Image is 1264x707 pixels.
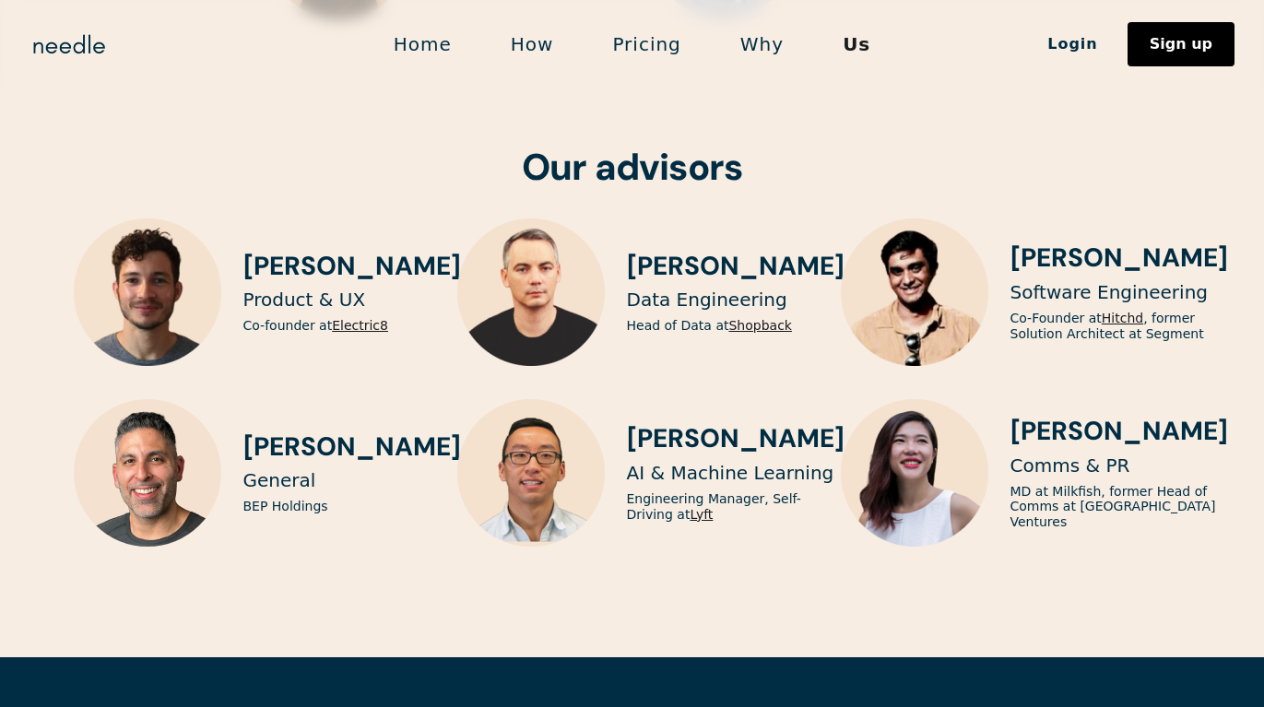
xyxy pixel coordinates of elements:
div: Sign up [1150,37,1212,52]
a: Us [813,25,900,64]
a: Sign up [1128,22,1234,66]
p: Comms & PR [1010,454,1130,477]
h3: [PERSON_NAME] [243,431,461,463]
a: Lyft [690,507,713,522]
a: Login [1018,29,1128,60]
p: Data Engineering [627,289,787,311]
p: Engineering Manager, Self-Driving at [627,491,845,523]
a: Shopback [728,318,791,333]
a: How [481,25,584,64]
p: Co-Founder at , former Solution Architect at Segment [1010,311,1228,342]
a: Electric8 [332,318,388,333]
a: Home [364,25,481,64]
p: Co-founder at [243,318,388,334]
p: MD at Milkfish, former Head of Comms at [GEOGRAPHIC_DATA] Ventures [1010,484,1228,530]
h3: [PERSON_NAME] [1010,242,1228,274]
p: AI & Machine Learning [627,462,834,484]
p: BEP Holdings [243,499,328,514]
p: Head of Data at [627,318,792,334]
a: Why [711,25,813,64]
p: General [243,469,316,491]
p: Product & UX [243,289,366,311]
p: Software Engineering [1010,281,1209,303]
h3: [PERSON_NAME] [1010,416,1228,447]
a: Hitchd [1102,311,1143,325]
h3: [PERSON_NAME] [627,251,845,282]
a: Pricing [583,25,710,64]
h3: [PERSON_NAME] [243,251,461,282]
h3: [PERSON_NAME] [627,423,845,454]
